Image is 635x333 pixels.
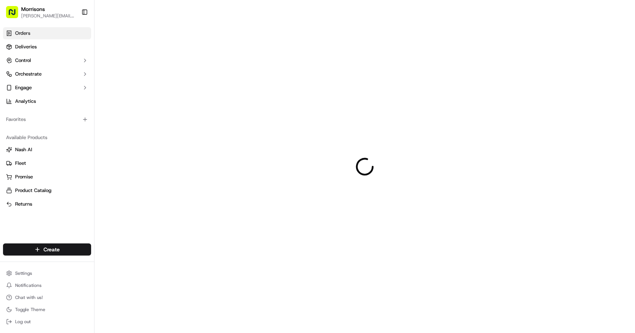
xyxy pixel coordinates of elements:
span: Returns [15,201,32,208]
span: Promise [15,173,33,180]
a: Promise [6,173,88,180]
span: Pylon [75,128,91,134]
a: Nash AI [6,146,88,153]
span: Orchestrate [15,71,42,77]
div: 📗 [8,110,14,116]
span: Control [15,57,31,64]
a: 📗Knowledge Base [5,107,61,120]
div: Available Products [3,132,91,144]
button: Returns [3,198,91,210]
button: Settings [3,268,91,279]
button: Morrisons [21,5,45,13]
span: Fleet [15,160,26,167]
a: Deliveries [3,41,91,53]
a: Powered byPylon [53,128,91,134]
button: Morrisons[PERSON_NAME][EMAIL_ADDRESS][PERSON_NAME][DOMAIN_NAME] [3,3,78,21]
button: Start new chat [129,74,138,84]
div: 💻 [64,110,70,116]
span: Deliveries [15,43,37,50]
button: Fleet [3,157,91,169]
span: Product Catalog [15,187,51,194]
span: Engage [15,84,32,91]
a: Returns [6,201,88,208]
div: Favorites [3,113,91,125]
a: Product Catalog [6,187,88,194]
p: Welcome 👋 [8,30,138,42]
span: Log out [15,319,31,325]
a: Analytics [3,95,91,107]
span: Analytics [15,98,36,105]
button: Control [3,54,91,67]
span: Chat with us! [15,294,43,300]
button: Log out [3,316,91,327]
a: Orders [3,27,91,39]
button: Orchestrate [3,68,91,80]
span: Notifications [15,282,42,288]
img: Nash [8,8,23,23]
span: Orders [15,30,30,37]
span: Toggle Theme [15,307,45,313]
img: 1736555255976-a54dd68f-1ca7-489b-9aae-adbdc363a1c4 [8,72,21,86]
a: Fleet [6,160,88,167]
button: Promise [3,171,91,183]
input: Got a question? Start typing here... [20,49,136,57]
div: Start new chat [26,72,124,80]
button: Create [3,243,91,256]
span: Knowledge Base [15,110,58,117]
button: Product Catalog [3,184,91,197]
span: API Documentation [71,110,121,117]
button: Notifications [3,280,91,291]
button: Nash AI [3,144,91,156]
a: 💻API Documentation [61,107,124,120]
span: Nash AI [15,146,32,153]
button: [PERSON_NAME][EMAIL_ADDRESS][PERSON_NAME][DOMAIN_NAME] [21,13,75,19]
span: Create [43,246,60,253]
span: Settings [15,270,32,276]
button: Toggle Theme [3,304,91,315]
button: Engage [3,82,91,94]
div: We're available if you need us! [26,80,96,86]
button: Chat with us! [3,292,91,303]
